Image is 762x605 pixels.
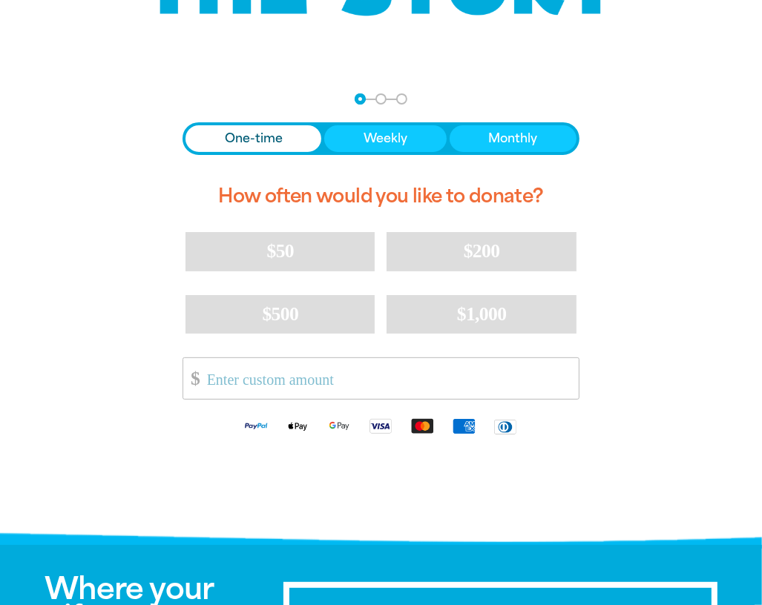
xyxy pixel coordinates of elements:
span: $ [183,362,200,395]
h2: How often would you like to donate? [183,173,579,220]
button: $1,000 [387,295,576,334]
button: Navigate to step 2 of 3 to enter your details [375,93,387,105]
div: Available payment methods [183,406,579,446]
button: One-time [185,125,321,152]
button: Navigate to step 3 of 3 to enter your payment details [396,93,407,105]
span: $50 [267,240,294,262]
button: $500 [185,295,375,334]
button: Weekly [324,125,446,152]
span: $500 [263,303,299,325]
span: One-time [225,130,283,148]
input: Enter custom amount [197,358,579,399]
img: Diners Club logo [485,418,526,435]
img: Google Pay logo [318,417,360,434]
img: American Express logo [443,417,485,434]
span: $200 [464,240,500,262]
img: Apple Pay logo [277,417,318,434]
span: Weekly [364,130,407,148]
img: Mastercard logo [401,417,443,434]
img: Visa logo [360,417,401,434]
div: Donation frequency [183,122,579,155]
img: Paypal logo [235,417,277,434]
span: $1,000 [457,303,507,325]
button: Navigate to step 1 of 3 to enter your donation amount [355,93,366,105]
span: Monthly [488,130,537,148]
button: $50 [185,232,375,271]
button: $200 [387,232,576,271]
button: Monthly [450,125,577,152]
